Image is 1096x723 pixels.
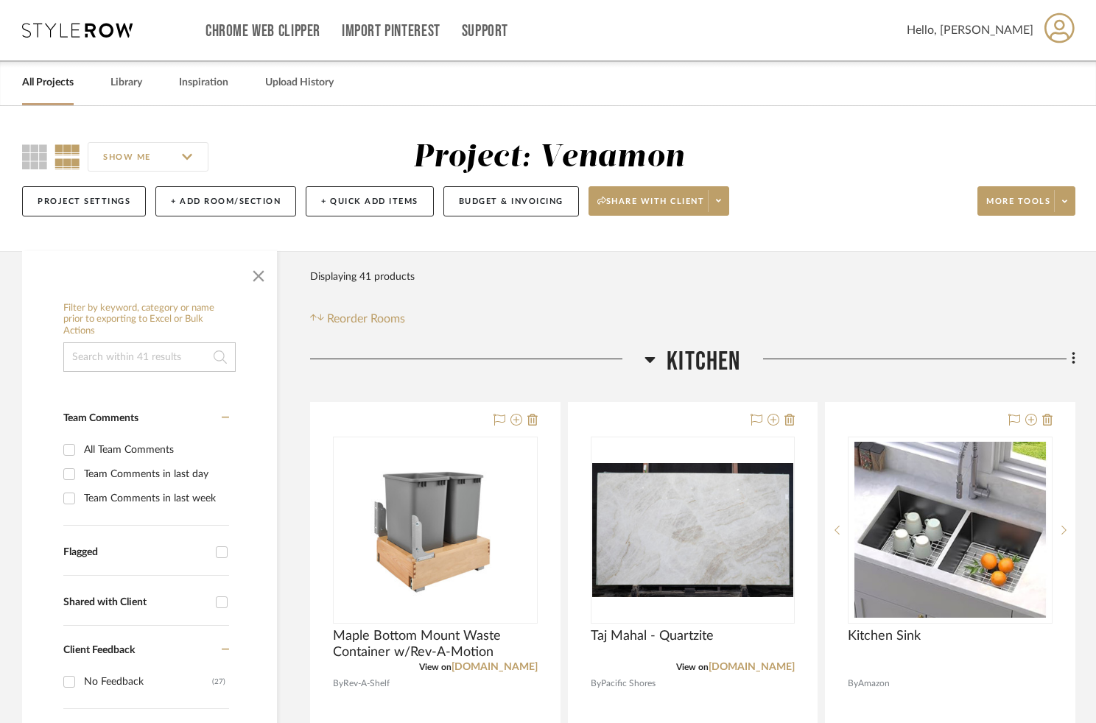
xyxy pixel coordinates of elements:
[212,670,225,694] div: (27)
[342,25,440,38] a: Import Pinterest
[413,142,684,173] div: Project: Venamon
[592,463,794,597] img: Taj Mahal - Quartzite
[333,628,538,660] span: Maple Bottom Mount Waste Container w/Rev-A-Motion
[443,186,579,216] button: Budget & Invoicing
[848,677,858,691] span: By
[667,346,740,378] span: Kitchen
[591,628,714,644] span: Taj Mahal - Quartzite
[110,73,142,93] a: Library
[597,196,705,218] span: Share with client
[709,662,795,672] a: [DOMAIN_NAME]
[676,663,709,671] span: View on
[848,628,921,644] span: Kitchen Sink
[63,546,208,559] div: Flagged
[63,342,236,372] input: Search within 41 results
[334,437,537,623] div: 0
[63,645,135,655] span: Client Feedback
[327,310,405,328] span: Reorder Rooms
[343,677,390,691] span: Rev-A-Shelf
[591,677,601,691] span: By
[334,462,536,597] img: Maple Bottom Mount Waste Container w/Rev-A-Motion
[986,196,1050,218] span: More tools
[63,413,138,423] span: Team Comments
[310,310,405,328] button: Reorder Rooms
[333,677,343,691] span: By
[22,186,146,216] button: Project Settings
[601,677,656,691] span: Pacific Shores
[858,677,890,691] span: Amazon
[244,258,273,288] button: Close
[84,487,225,510] div: Team Comments in last week
[63,596,208,609] div: Shared with Client
[179,73,228,93] a: Inspiration
[849,442,1051,617] img: Kitchen Sink
[22,73,74,93] a: All Projects
[462,25,508,38] a: Support
[265,73,334,93] a: Upload History
[977,186,1075,216] button: More tools
[419,663,452,671] span: View on
[589,186,730,216] button: Share with client
[63,303,236,337] h6: Filter by keyword, category or name prior to exporting to Excel or Bulk Actions
[205,25,320,38] a: Chrome Web Clipper
[907,21,1033,39] span: Hello, [PERSON_NAME]
[155,186,296,216] button: + Add Room/Section
[84,462,225,486] div: Team Comments in last day
[306,186,434,216] button: + Quick Add Items
[452,662,538,672] a: [DOMAIN_NAME]
[84,670,212,694] div: No Feedback
[84,438,225,462] div: All Team Comments
[310,262,415,292] div: Displaying 41 products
